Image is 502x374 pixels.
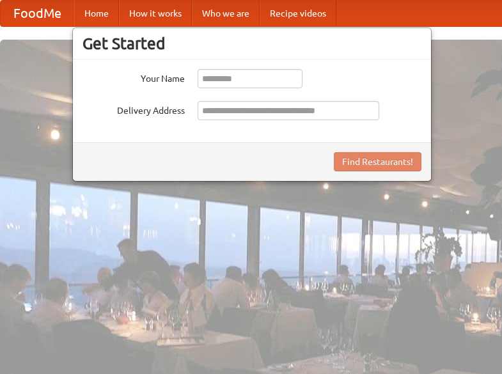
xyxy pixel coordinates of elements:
[82,69,185,85] label: Your Name
[192,1,260,26] a: Who we are
[1,1,74,26] a: FoodMe
[74,1,119,26] a: Home
[82,101,185,117] label: Delivery Address
[260,1,336,26] a: Recipe videos
[334,152,421,171] button: Find Restaurants!
[82,34,421,53] h3: Get Started
[119,1,192,26] a: How it works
